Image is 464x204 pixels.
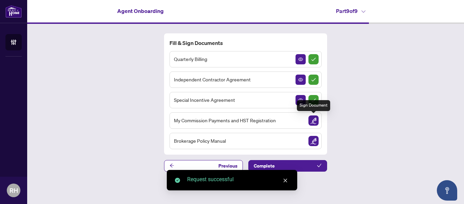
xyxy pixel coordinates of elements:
span: check [317,163,322,168]
img: Sign Completed [308,54,319,64]
span: View Document [298,98,303,103]
img: Sign Completed [308,75,319,85]
span: Previous [218,160,237,171]
img: Sign Document [308,136,319,146]
span: RH [10,186,18,195]
span: View Document [298,57,303,62]
span: close [283,178,288,183]
div: Sign Document [297,100,330,111]
button: Open asap [437,180,457,201]
button: Complete [248,160,327,172]
img: Sign Document [308,115,319,126]
img: Sign Completed [308,95,319,105]
h4: Fill & Sign Documents [169,39,322,47]
span: Independent Contractor Agreement [174,76,251,83]
a: Close [282,177,289,184]
span: check-circle [175,178,180,183]
span: Complete [254,160,275,171]
img: logo [5,5,22,18]
span: My Commission Payments and HST Registration [174,116,276,124]
span: View Document [298,77,303,82]
button: Previous [164,160,243,172]
div: Request successful [187,175,289,184]
h4: Agent Onboarding [117,7,164,15]
span: Brokerage Policy Manual [174,137,226,145]
span: arrow-left [169,163,174,168]
span: Quarterly Billing [174,55,207,63]
span: Special Incentive Agreement [174,96,235,104]
h4: Part 9 of 9 [336,7,365,15]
